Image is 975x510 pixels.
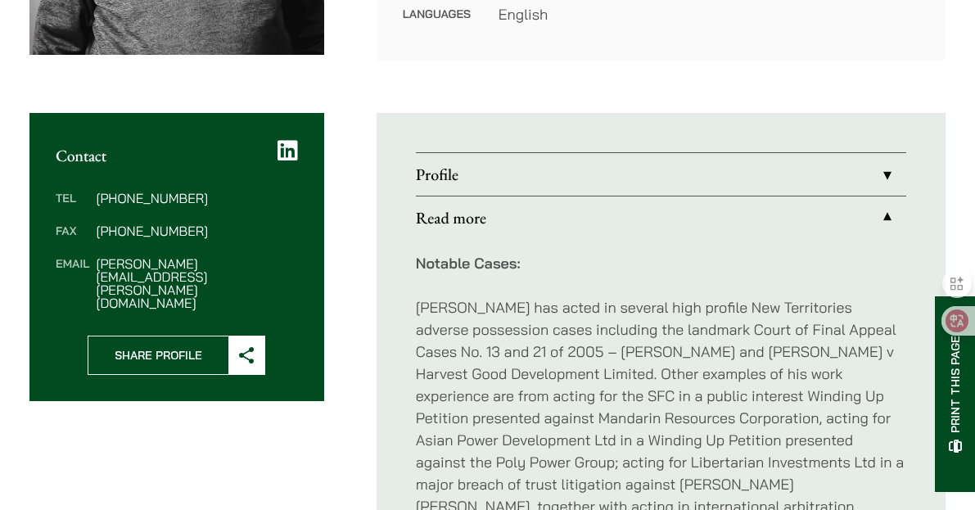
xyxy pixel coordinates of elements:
a: Read more [416,196,906,239]
dt: Tel [56,192,89,224]
dd: English [499,3,919,25]
strong: Notable Cases: [416,254,521,273]
button: Share Profile [88,336,265,375]
dd: [PHONE_NUMBER] [96,224,297,237]
dd: [PHONE_NUMBER] [96,192,297,205]
dt: Languages [403,3,472,25]
span: Share Profile [88,336,228,374]
h2: Contact [56,146,298,165]
a: Profile [416,153,906,196]
dd: [PERSON_NAME][EMAIL_ADDRESS][PERSON_NAME][DOMAIN_NAME] [96,257,297,309]
dt: Email [56,257,89,309]
a: LinkedIn [278,139,298,162]
dt: Fax [56,224,89,257]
